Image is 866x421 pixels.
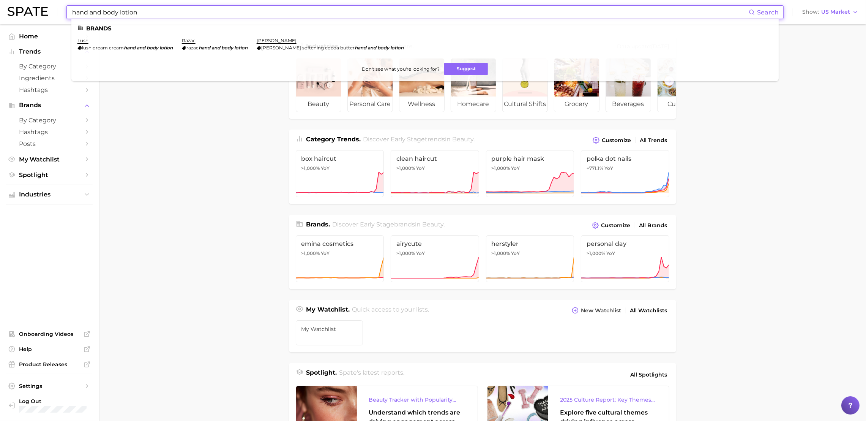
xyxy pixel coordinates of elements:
span: polka dot nails [587,155,664,162]
span: emina cosmetics [301,240,379,247]
em: and [137,45,145,51]
em: and [211,45,220,51]
span: YoY [604,165,613,171]
span: Customize [601,222,631,229]
a: Product Releases [6,359,93,370]
span: Settings [19,383,80,389]
span: +771.1% [587,165,603,171]
em: hand [355,45,366,51]
span: beverages [606,97,651,112]
a: clean haircut>1,000% YoY [391,150,479,197]
em: and [368,45,376,51]
span: YoY [321,250,330,256]
em: hand [199,45,210,51]
a: emina cosmetics>1,000% YoY [296,235,384,282]
span: grocery [554,97,599,112]
a: All Spotlights [629,368,669,381]
span: Don't see what you're looking for? [362,66,440,72]
a: Home [6,30,93,42]
span: All Watchlists [630,307,667,314]
a: by Category [6,60,93,72]
em: body [377,45,389,51]
a: Posts [6,138,93,150]
span: >1,000% [492,165,510,171]
span: herstyler [492,240,569,247]
span: Product Releases [19,361,80,368]
span: by Category [19,63,80,70]
a: Hashtags [6,126,93,138]
span: cultural shifts [503,97,547,112]
span: Industries [19,191,80,198]
a: My Watchlist [6,154,93,165]
span: All Trends [640,137,667,144]
button: New Watchlist [570,305,623,316]
a: purple hair mask>1,000% YoY [486,150,574,197]
span: personal day [587,240,664,247]
span: Trends [19,48,80,55]
img: SPATE [8,7,48,16]
span: >1,000% [301,250,320,256]
span: My Watchlist [301,326,358,332]
div: Beauty Tracker with Popularity Index [369,395,465,404]
span: My Watchlist [19,156,80,163]
a: My Watchlist [296,320,363,345]
span: >1,000% [492,250,510,256]
button: Brands [6,100,93,111]
a: wellness [399,58,445,112]
button: Trends [6,46,93,57]
span: Ingredients [19,74,80,82]
a: Help [6,343,93,355]
span: YoY [511,165,520,171]
a: razac [182,38,196,43]
span: razac [186,45,199,51]
div: 2025 Culture Report: Key Themes That Are Shaping Consumer Demand [560,395,657,404]
span: Onboarding Videos [19,331,80,337]
a: lush [77,38,88,43]
em: body [221,45,233,51]
span: YoY [606,250,615,256]
a: culinary [657,58,703,112]
a: Settings [6,380,93,392]
a: Log out. Currently logged in with e-mail lynne.stewart@mpgllc.com. [6,396,93,415]
span: Help [19,346,80,353]
button: Customize [590,220,632,231]
button: Industries [6,189,93,200]
span: Home [19,33,80,40]
span: beauty [452,136,473,143]
span: YoY [416,250,425,256]
a: beauty [296,58,341,112]
em: body [147,45,158,51]
span: Discover Early Stage trends in . [363,136,475,143]
span: Spotlight [19,171,80,179]
span: personal care [348,97,393,112]
input: Search here for a brand, industry, or ingredient [71,6,749,19]
button: Customize [591,135,633,146]
a: beverages [606,58,651,112]
span: Category Trends . [306,136,361,143]
a: All Brands [637,220,669,231]
span: by Category [19,117,80,124]
button: Suggest [444,63,488,75]
span: beauty [296,97,341,112]
h2: Quick access to your lists. [352,305,429,316]
span: Brands . [306,221,330,228]
span: >1,000% [301,165,320,171]
span: US Market [821,10,850,14]
a: homecare [451,58,496,112]
span: Show [802,10,819,14]
a: polka dot nails+771.1% YoY [581,150,669,197]
span: YoY [416,165,425,171]
span: clean haircut [396,155,473,162]
span: homecare [451,97,496,112]
span: Search [757,9,779,16]
a: cultural shifts [502,58,548,112]
a: All Watchlists [628,305,669,316]
span: culinary [658,97,702,112]
a: personal care [347,58,393,112]
em: lotion [234,45,248,51]
span: New Watchlist [581,307,622,314]
span: Hashtags [19,86,80,93]
em: lotion [390,45,404,51]
span: [PERSON_NAME] softening cocoa butter [261,45,355,51]
span: Posts [19,140,80,147]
